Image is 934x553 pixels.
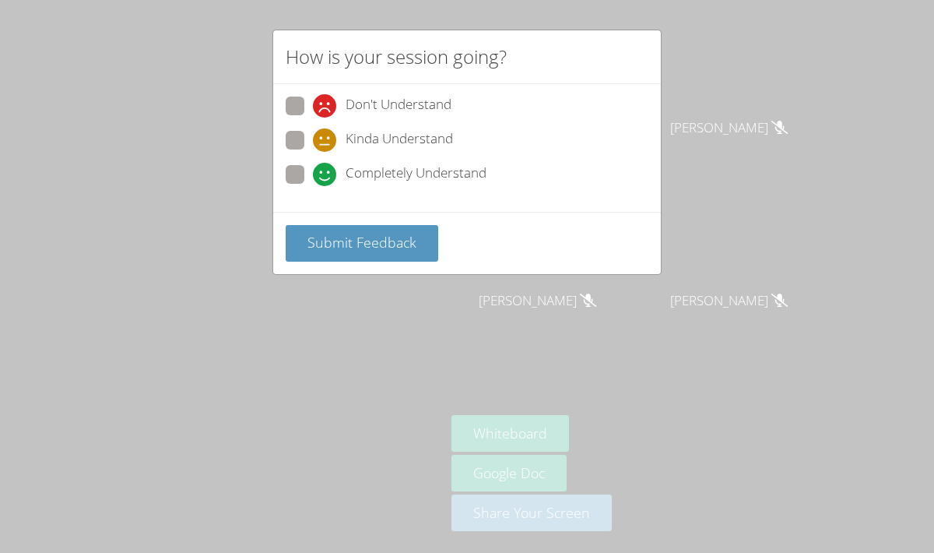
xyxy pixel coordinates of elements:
span: Submit Feedback [307,233,416,252]
span: Kinda Understand [346,129,453,152]
button: Submit Feedback [286,225,438,262]
span: Don't Understand [346,94,451,118]
span: Completely Understand [346,163,486,186]
h2: How is your session going? [286,43,507,71]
